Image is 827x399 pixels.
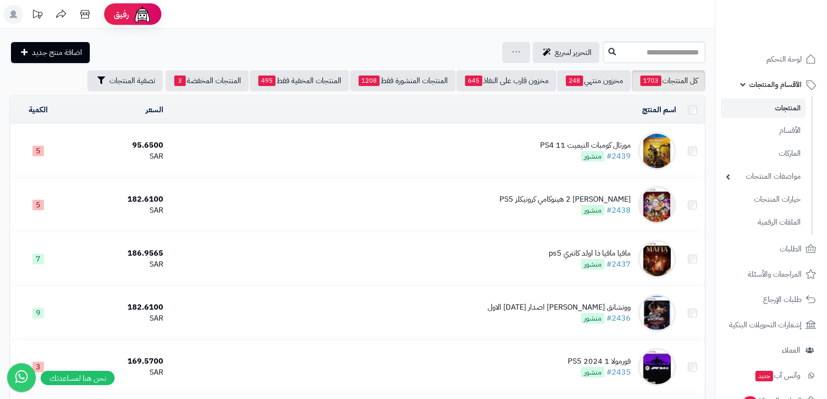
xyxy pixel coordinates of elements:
[729,318,802,332] span: إشعارات التحويلات البنكية
[456,70,556,91] a: مخزون قارب على النفاذ645
[166,70,249,91] a: المنتجات المخفضة3
[749,78,802,91] span: الأقسام والمنتجات
[32,308,44,318] span: 9
[350,70,456,91] a: المنتجات المنشورة فقط1208
[581,367,604,377] span: منشور
[721,166,806,187] a: مواصفات المنتجات
[109,75,155,86] span: تصفية المنتجات
[721,143,806,164] a: الماركات
[32,146,44,156] span: 5
[638,294,676,332] img: ووتشانق فولين فيترز اصدار اليوم الاول
[581,259,604,270] span: منشور
[638,132,676,170] img: مورتال كومبات التيميت 11 PS4
[638,240,676,278] img: مافيا مافيا ذا اولد كانتري ps5
[762,23,818,43] img: logo-2.png
[359,75,380,86] span: 1208
[258,75,276,86] span: 495
[766,53,802,66] span: لوحة التحكم
[632,70,705,91] a: كل المنتجات1703
[721,120,806,141] a: الأقسام
[25,5,49,26] a: تحديثات المنصة
[721,48,821,71] a: لوحة التحكم
[32,362,44,372] span: 3
[642,104,676,116] a: اسم المنتج
[70,151,163,162] div: SAR
[32,47,82,58] span: اضافة منتج جديد
[70,205,163,216] div: SAR
[70,194,163,205] div: 182.6100
[782,344,800,357] span: العملاء
[250,70,349,91] a: المنتجات المخفية فقط495
[763,293,802,306] span: طلبات الإرجاع
[533,42,599,63] a: التحرير لسريع
[70,313,163,324] div: SAR
[488,302,631,313] div: ووتشانق [PERSON_NAME] اصدار [DATE] الاول
[638,348,676,386] img: فورمولا 1 2024 PS5
[721,288,821,311] a: طلبات الإرجاع
[557,70,631,91] a: مخزون منتهي248
[70,356,163,367] div: 169.5700
[721,237,821,260] a: الطلبات
[606,313,631,324] a: #2436
[568,356,631,367] div: فورمولا 1 2024 PS5
[174,75,186,86] span: 3
[638,186,676,224] img: ديمون سلاير 2 هينوكامي كرونيكلز PS5
[581,151,604,162] span: منشور
[721,313,821,336] a: إشعارات التحويلات البنكية
[581,313,604,324] span: منشور
[540,140,631,151] div: مورتال كومبات التيميت 11 PS4
[640,75,661,86] span: 1703
[70,259,163,270] div: SAR
[70,248,163,259] div: 186.9565
[721,339,821,362] a: العملاء
[32,200,44,210] span: 5
[29,104,48,116] a: الكمية
[70,367,163,378] div: SAR
[70,302,163,313] div: 182.6100
[465,75,482,86] span: 645
[87,70,163,91] button: تصفية المنتجات
[721,263,821,286] a: المراجعات والأسئلة
[754,369,800,382] span: وآتس آب
[581,205,604,216] span: منشور
[146,104,163,116] a: السعر
[606,259,631,270] a: #2437
[721,189,806,210] a: خيارات المنتجات
[114,9,129,20] span: رفيق
[11,42,90,63] a: اضافة منتج جديد
[32,254,44,264] span: 7
[70,140,163,151] div: 95.6500
[133,5,152,24] img: ai-face.png
[606,205,631,216] a: #2438
[748,268,802,281] span: المراجعات والأسئلة
[780,242,802,256] span: الطلبات
[555,47,592,58] span: التحرير لسريع
[566,75,583,86] span: 248
[755,371,773,381] span: جديد
[549,248,631,259] div: مافيا مافيا ذا اولد كانتري ps5
[606,151,631,162] a: #2439
[721,98,806,118] a: المنتجات
[499,194,631,205] div: [PERSON_NAME] 2 هينوكامي كرونيكلز PS5
[721,364,821,387] a: وآتس آبجديد
[721,212,806,233] a: الملفات الرقمية
[606,367,631,378] a: #2435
